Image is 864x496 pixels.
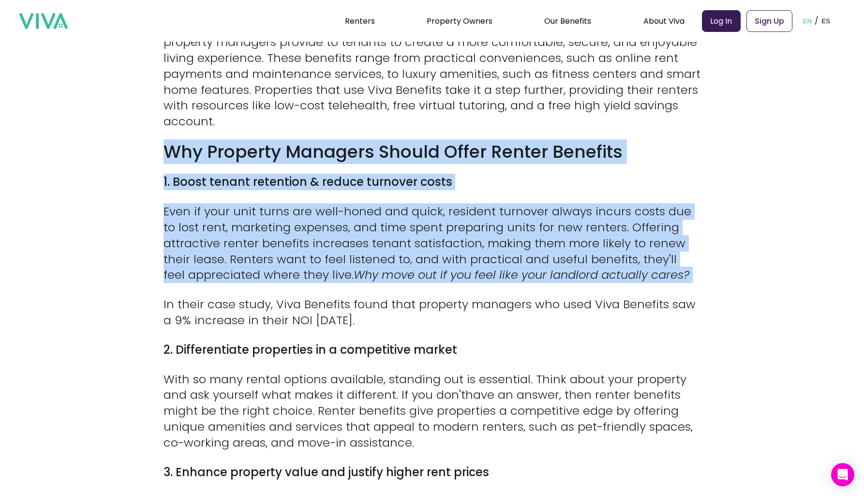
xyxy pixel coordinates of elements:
[702,10,741,32] a: Log In
[164,174,452,190] strong: 1. Boost tenant retention & reduce turnover costs
[164,372,700,451] p: With so many rental options available, standing out is essential. Think about your property and a...
[164,18,700,130] p: As touched on above, renter benefits are additional services, perks, and amenities that property ...
[354,267,689,283] em: Why move out if you feel like your landlord actually cares?
[544,9,591,33] div: Our Benefits
[427,15,492,27] a: Property Owners
[164,139,623,164] strong: Why Property Managers Should Offer Renter Benefits
[164,342,457,358] strong: 2. Differentiate properties in a competitive market
[164,297,700,329] p: In their case study, Viva Benefits found that property managers who used Viva Benefits saw a 9% i...
[815,14,819,28] p: /
[164,204,700,283] p: Even if your unit turns are well-honed and quick, resident turnover always incurs costs due to lo...
[643,9,685,33] div: About Viva
[819,6,833,36] button: ES
[831,463,854,486] div: Open Intercom Messenger
[164,464,489,480] strong: 3. Enhance property value and justify higher rent prices
[19,13,68,30] img: viva
[800,6,815,36] button: EN
[345,15,375,27] a: Renters
[746,10,792,32] a: Sign Up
